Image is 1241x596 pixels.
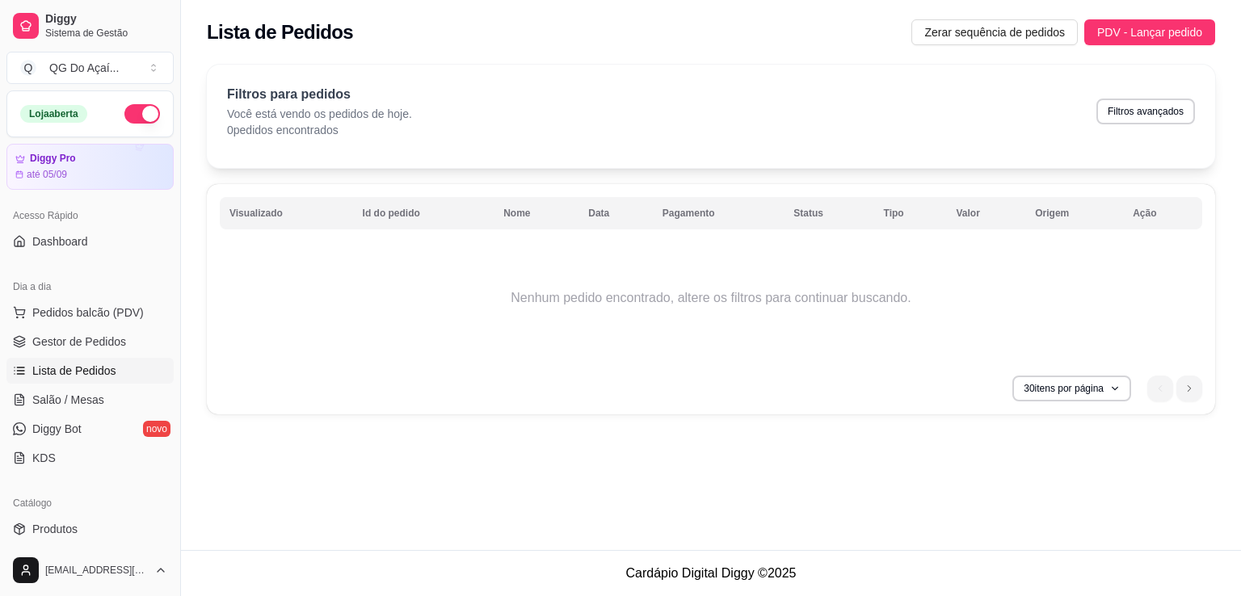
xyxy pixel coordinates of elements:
span: Lista de Pedidos [32,363,116,379]
a: Gestor de Pedidos [6,329,174,355]
th: Pagamento [653,197,784,229]
div: Acesso Rápido [6,203,174,229]
div: Catálogo [6,490,174,516]
button: Zerar sequência de pedidos [911,19,1078,45]
th: Status [784,197,873,229]
td: Nenhum pedido encontrado, altere os filtros para continuar buscando. [220,233,1202,363]
footer: Cardápio Digital Diggy © 2025 [181,550,1241,596]
p: 0 pedidos encontrados [227,122,412,138]
span: [EMAIL_ADDRESS][DOMAIN_NAME] [45,564,148,577]
article: até 05/09 [27,168,67,181]
button: Pedidos balcão (PDV) [6,300,174,325]
span: PDV - Lançar pedido [1097,23,1202,41]
span: Q [20,60,36,76]
a: Diggy Botnovo [6,416,174,442]
th: Ação [1123,197,1202,229]
article: Diggy Pro [30,153,76,165]
th: Visualizado [220,197,353,229]
span: Gestor de Pedidos [32,334,126,350]
button: Alterar Status [124,104,160,124]
button: Filtros avançados [1096,99,1195,124]
span: Diggy Bot [32,421,82,437]
span: Produtos [32,521,78,537]
button: Select a team [6,52,174,84]
button: PDV - Lançar pedido [1084,19,1215,45]
span: Dashboard [32,233,88,250]
a: Dashboard [6,229,174,254]
nav: pagination navigation [1139,367,1210,409]
th: Origem [1025,197,1123,229]
th: Nome [494,197,578,229]
h2: Lista de Pedidos [207,19,353,45]
span: Sistema de Gestão [45,27,167,40]
button: 30itens por página [1012,376,1131,401]
li: next page button [1176,376,1202,401]
div: Dia a dia [6,274,174,300]
a: Salão / Mesas [6,387,174,413]
th: Tipo [874,197,947,229]
th: Data [578,197,653,229]
th: Id do pedido [353,197,494,229]
span: Zerar sequência de pedidos [924,23,1065,41]
button: [EMAIL_ADDRESS][DOMAIN_NAME] [6,551,174,590]
a: Lista de Pedidos [6,358,174,384]
span: Diggy [45,12,167,27]
p: Filtros para pedidos [227,85,412,104]
a: Produtos [6,516,174,542]
span: Pedidos balcão (PDV) [32,304,144,321]
p: Você está vendo os pedidos de hoje. [227,106,412,122]
span: Salão / Mesas [32,392,104,408]
a: Diggy Proaté 05/09 [6,144,174,190]
a: DiggySistema de Gestão [6,6,174,45]
div: Loja aberta [20,105,87,123]
th: Valor [947,197,1026,229]
a: KDS [6,445,174,471]
div: QG Do Açaí ... [49,60,119,76]
span: KDS [32,450,56,466]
